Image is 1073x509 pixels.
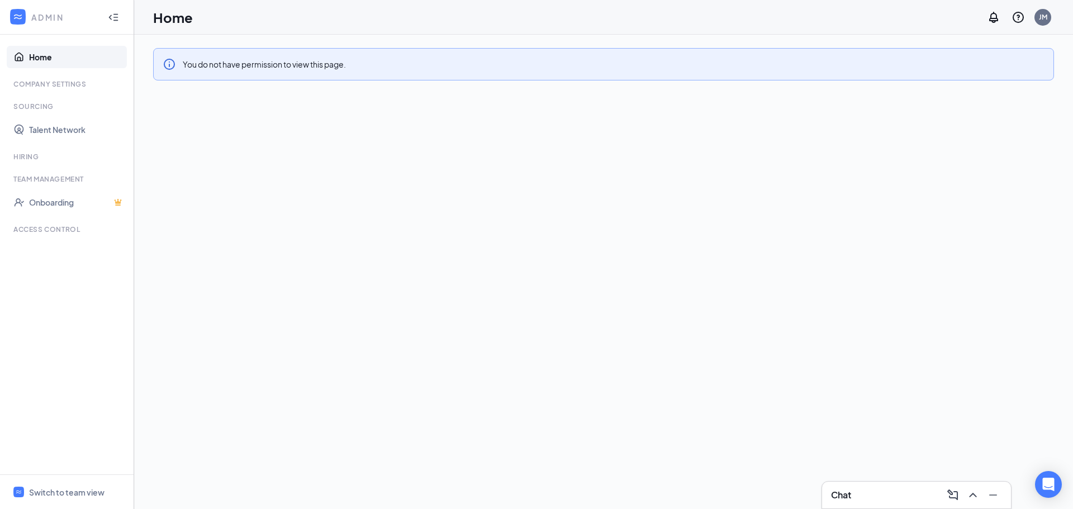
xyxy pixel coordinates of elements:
[153,8,193,27] h1: Home
[13,102,122,111] div: Sourcing
[13,79,122,89] div: Company Settings
[987,11,1000,24] svg: Notifications
[13,152,122,161] div: Hiring
[986,488,1000,502] svg: Minimize
[31,12,98,23] div: ADMIN
[29,487,105,498] div: Switch to team view
[1035,471,1062,498] div: Open Intercom Messenger
[163,58,176,71] svg: Info
[946,488,960,502] svg: ComposeMessage
[15,488,22,496] svg: WorkstreamLogo
[29,191,125,213] a: OnboardingCrown
[29,118,125,141] a: Talent Network
[1039,12,1047,22] div: JM
[984,486,1002,504] button: Minimize
[966,488,980,502] svg: ChevronUp
[12,11,23,22] svg: WorkstreamLogo
[944,486,962,504] button: ComposeMessage
[964,486,982,504] button: ChevronUp
[13,174,122,184] div: Team Management
[831,489,851,501] h3: Chat
[108,12,119,23] svg: Collapse
[1012,11,1025,24] svg: QuestionInfo
[183,58,346,70] div: You do not have permission to view this page.
[13,225,122,234] div: Access control
[29,46,125,68] a: Home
